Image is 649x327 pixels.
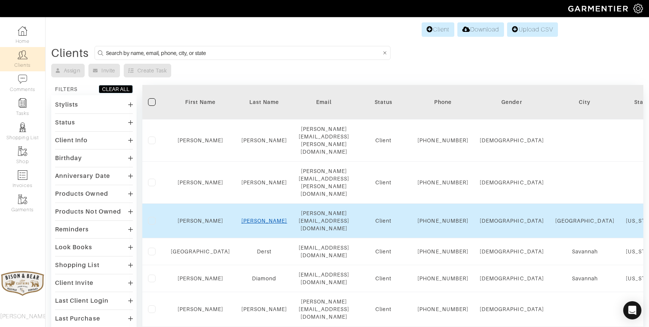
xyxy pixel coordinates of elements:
div: Shopping List [55,261,99,269]
img: gear-icon-white-bd11855cb880d31180b6d7d6211b90ccbf57a29d726f0c71d8c61bd08dd39cc2.png [633,4,643,13]
div: Client Info [55,137,88,144]
div: [PERSON_NAME][EMAIL_ADDRESS][DOMAIN_NAME] [299,209,350,232]
div: [PERSON_NAME][EMAIL_ADDRESS][PERSON_NAME][DOMAIN_NAME] [299,167,350,198]
div: [EMAIL_ADDRESS][DOMAIN_NAME] [299,244,350,259]
div: First Name [171,98,230,106]
div: Last Client Login [55,297,109,305]
div: [PHONE_NUMBER] [417,305,468,313]
div: Last Name [241,98,287,106]
button: CLEAR ALL [99,85,133,93]
img: clients-icon-6bae9207a08558b7cb47a8932f037763ab4055f8c8b6bfacd5dc20c3e0201464.png [18,50,27,60]
div: Status [55,119,75,126]
div: Clients [51,49,89,57]
div: Birthday [55,154,82,162]
img: comment-icon-a0a6a9ef722e966f86d9cbdc48e553b5cf19dbc54f86b18d962a5391bc8f6eb6.png [18,74,27,84]
img: garments-icon-b7da505a4dc4fd61783c78ac3ca0ef83fa9d6f193b1c9dc38574b1d14d53ca28.png [18,146,27,156]
a: [PERSON_NAME] [241,179,287,186]
div: Client [361,275,406,282]
a: [PERSON_NAME] [241,137,287,143]
div: Client [361,305,406,313]
div: Phone [417,98,468,106]
th: Toggle SortBy [474,85,550,119]
a: Diamond [252,275,276,281]
a: [PERSON_NAME] [178,306,224,312]
div: Client [361,179,406,186]
div: Client [361,248,406,255]
a: [PERSON_NAME] [178,137,224,143]
div: Email [299,98,350,106]
div: [DEMOGRAPHIC_DATA] [480,248,544,255]
a: Derst [257,248,271,255]
div: CLEAR ALL [102,85,129,93]
div: Status [361,98,406,106]
a: Upload CSV [507,22,558,37]
div: FILTERS [55,85,77,93]
div: [PHONE_NUMBER] [417,179,468,186]
div: Last Purchase [55,315,100,322]
a: [PERSON_NAME] [241,218,287,224]
a: [PERSON_NAME] [178,275,224,281]
div: Savannah [555,248,614,255]
div: Client [361,137,406,144]
div: Stylists [55,101,78,108]
a: [PERSON_NAME] [241,306,287,312]
div: Gender [480,98,544,106]
a: Download [457,22,504,37]
div: [DEMOGRAPHIC_DATA] [480,305,544,313]
div: [PERSON_NAME][EMAIL_ADDRESS][DOMAIN_NAME] [299,298,350,321]
div: City [555,98,614,106]
img: stylists-icon-eb353228a002819b7ec25b43dbf5f0378dd9e0616d9560372ff212230b889e62.png [18,123,27,132]
div: Savannah [555,275,614,282]
a: [PERSON_NAME] [178,218,224,224]
img: reminder-icon-8004d30b9f0a5d33ae49ab947aed9ed385cf756f9e5892f1edd6e32f2345188e.png [18,98,27,108]
input: Search by name, email, phone, city, or state [106,48,381,58]
div: [PERSON_NAME][EMAIL_ADDRESS][PERSON_NAME][DOMAIN_NAME] [299,125,350,156]
div: [PHONE_NUMBER] [417,275,468,282]
div: Open Intercom Messenger [623,301,641,319]
img: garmentier-logo-header-white-b43fb05a5012e4ada735d5af1a66efaba907eab6374d6393d1fbf88cb4ef424d.png [564,2,633,15]
a: [PERSON_NAME] [178,179,224,186]
div: [DEMOGRAPHIC_DATA] [480,179,544,186]
div: Client Invite [55,279,93,287]
div: [GEOGRAPHIC_DATA] [555,217,614,225]
div: [DEMOGRAPHIC_DATA] [480,217,544,225]
div: [PHONE_NUMBER] [417,248,468,255]
div: [DEMOGRAPHIC_DATA] [480,137,544,144]
div: [DEMOGRAPHIC_DATA] [480,275,544,282]
div: Client [361,217,406,225]
div: [EMAIL_ADDRESS][DOMAIN_NAME] [299,271,350,286]
div: Reminders [55,226,89,233]
a: Client [422,22,454,37]
th: Toggle SortBy [165,85,236,119]
th: Toggle SortBy [355,85,412,119]
div: [PHONE_NUMBER] [417,137,468,144]
img: dashboard-icon-dbcd8f5a0b271acd01030246c82b418ddd0df26cd7fceb0bd07c9910d44c42f6.png [18,26,27,36]
div: Look Books [55,244,93,251]
div: Anniversary Date [55,172,110,180]
th: Toggle SortBy [236,85,293,119]
a: [GEOGRAPHIC_DATA] [171,248,230,255]
img: orders-icon-0abe47150d42831381b5fb84f609e132dff9fe21cb692f30cb5eec754e2cba89.png [18,170,27,180]
div: [PHONE_NUMBER] [417,217,468,225]
div: Products Not Owned [55,208,121,215]
img: garments-icon-b7da505a4dc4fd61783c78ac3ca0ef83fa9d6f193b1c9dc38574b1d14d53ca28.png [18,195,27,204]
div: Products Owned [55,190,108,198]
